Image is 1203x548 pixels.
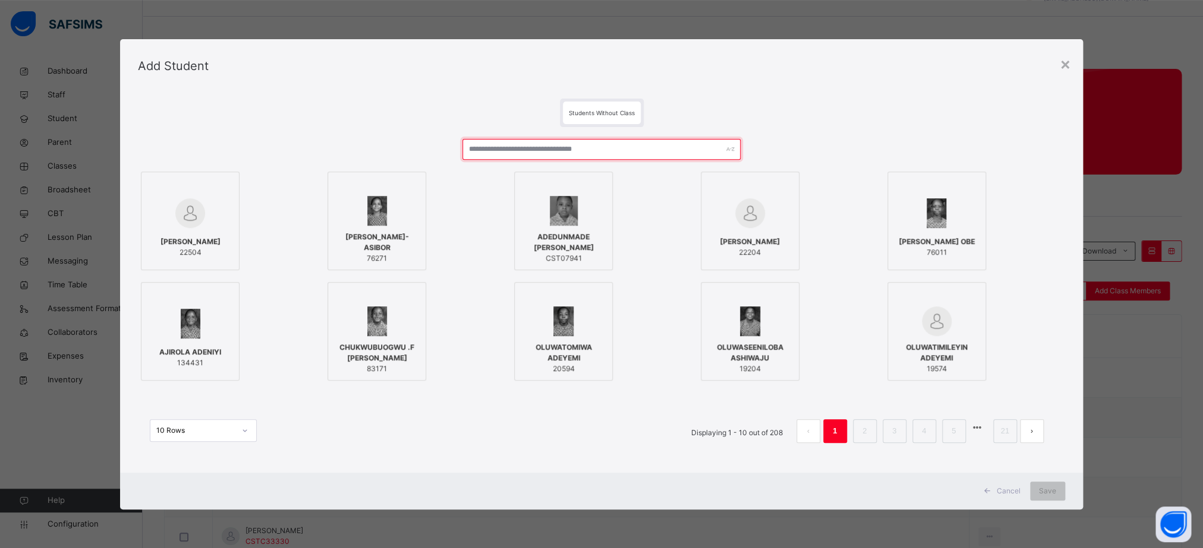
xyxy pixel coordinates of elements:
div: 10 Rows [156,425,235,436]
li: 5 [942,419,966,443]
a: 5 [948,423,959,439]
span: Students Without Class [569,109,635,116]
li: Displaying 1 - 10 out of 208 [682,419,792,443]
li: 2 [853,419,877,443]
div: × [1060,51,1071,76]
span: Add Student [138,59,209,73]
button: Open asap [1155,506,1191,542]
span: 22504 [160,247,221,258]
img: 134431.png [181,309,200,338]
button: prev page [796,419,820,443]
li: 下一页 [1020,419,1044,443]
a: 1 [829,423,840,439]
img: 19204.png [740,306,760,336]
span: 76011 [899,247,975,258]
img: default.svg [922,306,952,336]
span: CHUKWUBUOGWU .F [PERSON_NAME] [334,342,420,363]
li: 21 [993,419,1017,443]
span: 19204 [707,363,793,374]
span: ADEDUNMADE [PERSON_NAME] [521,232,606,253]
span: 22204 [720,247,780,258]
span: 20594 [521,363,606,374]
a: 2 [859,423,870,439]
span: OLUWASEENILOBA ASHIWAJU [707,342,793,363]
span: CST07941 [521,253,606,264]
span: [PERSON_NAME]-ASIBOR [334,232,420,253]
li: 上一页 [796,419,820,443]
li: 4 [912,419,936,443]
span: OLUWATIMILEYIN ADEYEMI [894,342,980,363]
span: AJIROLA ADENIYI [159,347,221,357]
img: CST07941.png [550,196,578,226]
img: 76271.png [367,196,387,226]
span: [PERSON_NAME] OBE [899,236,975,247]
img: 20594.png [553,306,573,336]
img: 76011.png [927,198,946,228]
span: 83171 [334,363,420,374]
span: [PERSON_NAME] [720,236,780,247]
li: 1 [823,419,847,443]
img: default.svg [175,198,205,228]
button: next page [1020,419,1044,443]
li: 向后 5 页 [969,419,985,436]
a: 4 [918,423,930,439]
a: 21 [997,423,1012,439]
img: 83171.png [367,306,387,336]
span: OLUWATOMIWA ADEYEMI [521,342,606,363]
span: [PERSON_NAME] [160,236,221,247]
span: Cancel [997,486,1021,496]
span: Save [1039,486,1056,496]
span: 134431 [159,357,221,368]
span: 76271 [334,253,420,264]
a: 3 [889,423,900,439]
li: 3 [883,419,906,443]
img: default.svg [735,198,765,228]
span: 19574 [894,363,980,374]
